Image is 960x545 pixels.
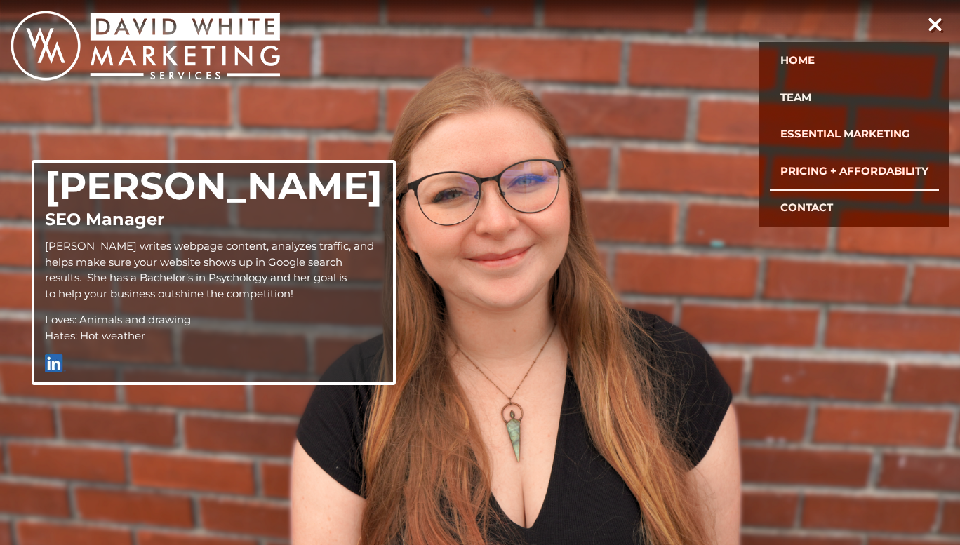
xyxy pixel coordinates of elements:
span: Loves: Animals and drawing [45,313,191,326]
a: Contact [770,189,939,227]
h2: [PERSON_NAME] [45,168,382,204]
img: linkedin.png [45,354,66,372]
a: Essential Marketing [770,116,939,153]
span: [PERSON_NAME] writes webpage content, analyzes traffic, and helps make sure your website shows up... [45,239,374,300]
a: White Marketing home link [11,11,280,86]
span: Hates: Hot weather [45,329,145,342]
a: Home [770,42,939,79]
button: toggle navigation [921,11,950,39]
img: White Marketing - get found, lead digital [11,11,280,81]
h3: SEO Manager [45,211,382,228]
a: Pricing + Affordability [770,153,939,190]
a: Team [770,79,939,116]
